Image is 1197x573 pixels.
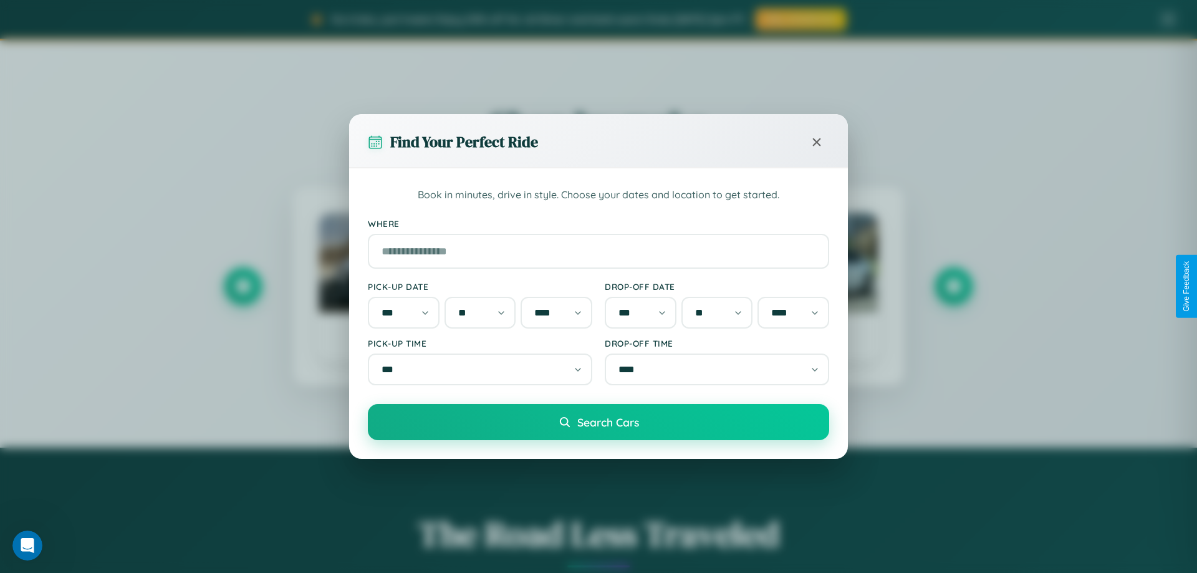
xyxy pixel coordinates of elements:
p: Book in minutes, drive in style. Choose your dates and location to get started. [368,187,829,203]
label: Drop-off Time [605,338,829,349]
label: Drop-off Date [605,281,829,292]
label: Pick-up Time [368,338,592,349]
button: Search Cars [368,404,829,440]
label: Pick-up Date [368,281,592,292]
span: Search Cars [577,415,639,429]
h3: Find Your Perfect Ride [390,132,538,152]
label: Where [368,218,829,229]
